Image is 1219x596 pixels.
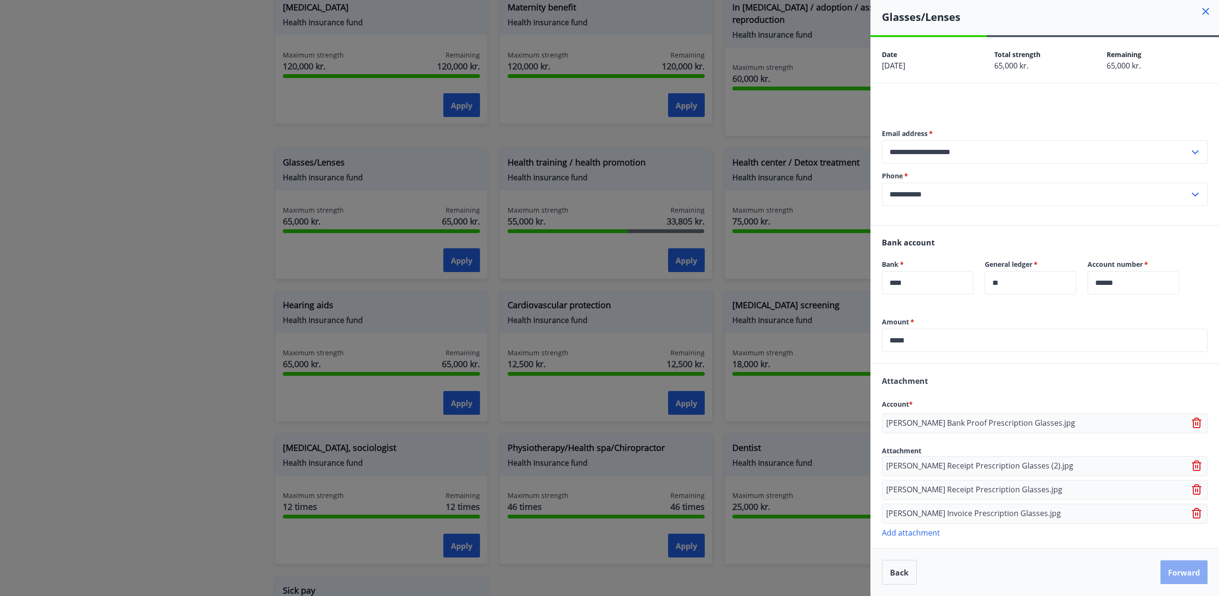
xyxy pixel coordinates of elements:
font: Email address [882,129,928,138]
font: Bank account [882,237,935,248]
font: Glasses/Lenses [882,10,960,24]
button: Forward [1160,560,1208,584]
div: Amount [882,329,1208,352]
font: Forward [1168,567,1200,578]
font: Back [890,567,909,578]
font: [PERSON_NAME] Invoice Prescription Glasses.jpg [886,508,1061,518]
font: Account number [1088,260,1143,269]
button: Back [882,560,917,585]
font: [PERSON_NAME] Receipt Prescription Glasses.jpg [886,484,1062,495]
font: Bank [882,260,899,269]
font: 65,000 kr. [994,60,1029,71]
font: Total strength [994,50,1040,59]
font: [DATE] [882,60,905,71]
font: Amount [882,317,909,326]
font: Add attachment [882,528,940,538]
font: 65,000 kr. [1107,60,1141,71]
font: [PERSON_NAME] Receipt Prescription Glasses (2).jpg [886,460,1073,471]
font: [PERSON_NAME] Bank Proof Prescription Glasses.jpg [886,418,1075,428]
font: Phone [882,171,903,180]
font: Attachment [882,446,921,455]
font: Account [882,400,909,409]
font: Date [882,50,897,59]
font: Remaining [1107,50,1141,59]
font: Attachment [882,376,928,386]
font: General ledger [985,260,1032,269]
